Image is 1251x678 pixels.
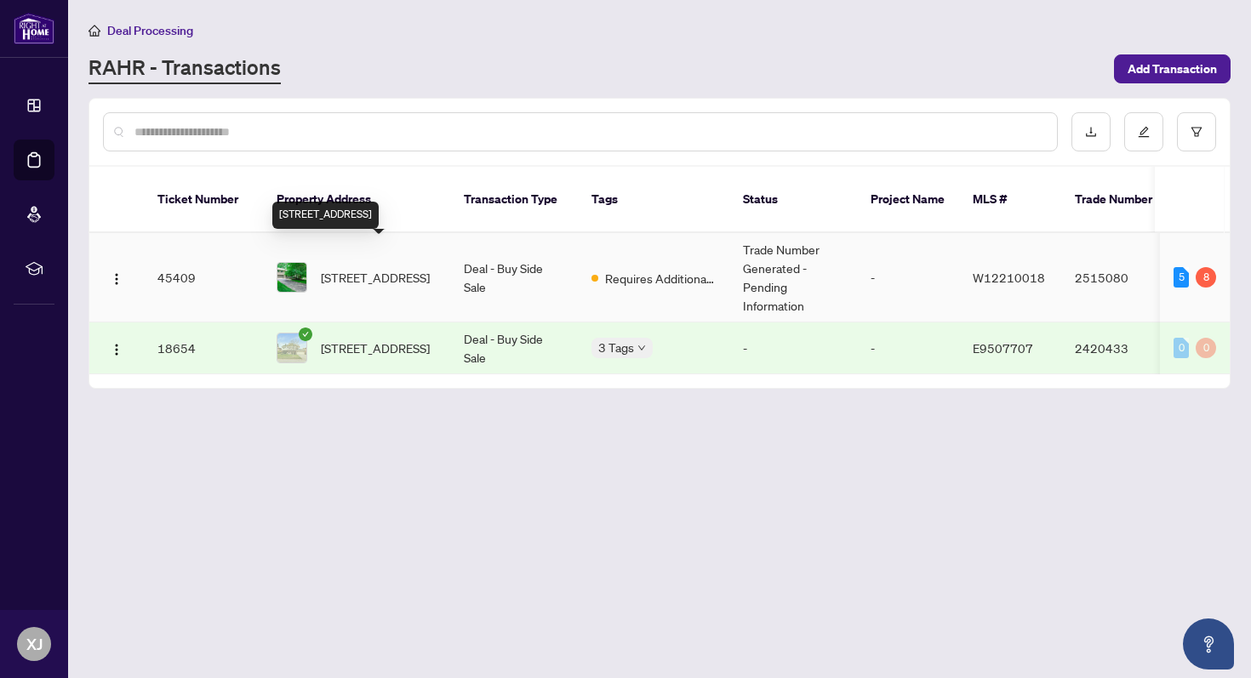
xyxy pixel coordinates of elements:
th: Tags [578,167,729,233]
td: Deal - Buy Side Sale [450,233,578,322]
button: Logo [103,264,130,291]
img: thumbnail-img [277,263,306,292]
span: [STREET_ADDRESS] [321,268,430,287]
td: - [729,322,857,374]
span: edit [1138,126,1150,138]
a: RAHR - Transactions [89,54,281,84]
th: Property Address [263,167,450,233]
td: - [857,322,959,374]
span: Add Transaction [1128,55,1217,83]
td: 18654 [144,322,263,374]
td: 2515080 [1061,233,1180,322]
div: 0 [1174,338,1189,358]
div: 8 [1196,267,1216,288]
span: filter [1191,126,1202,138]
div: 0 [1196,338,1216,358]
th: Ticket Number [144,167,263,233]
img: Logo [110,272,123,286]
span: W12210018 [973,270,1045,285]
th: MLS # [959,167,1061,233]
img: logo [14,13,54,44]
span: Requires Additional Docs [605,269,716,288]
span: home [89,25,100,37]
th: Trade Number [1061,167,1180,233]
td: 2420433 [1061,322,1180,374]
span: [STREET_ADDRESS] [321,339,430,357]
img: Logo [110,343,123,356]
button: Logo [103,334,130,362]
span: 3 Tags [598,338,634,357]
button: filter [1177,112,1216,151]
th: Status [729,167,857,233]
button: download [1071,112,1111,151]
button: Open asap [1183,618,1234,669]
td: 45409 [144,233,263,322]
th: Project Name [857,167,959,233]
button: edit [1124,112,1163,151]
span: E9507707 [973,340,1033,356]
span: Deal Processing [107,23,193,38]
span: down [637,344,646,352]
td: - [857,233,959,322]
button: Add Transaction [1114,54,1231,83]
div: [STREET_ADDRESS] [272,202,379,229]
th: Transaction Type [450,167,578,233]
span: check-circle [299,328,312,341]
span: XJ [26,632,43,656]
img: thumbnail-img [277,333,306,362]
td: Trade Number Generated - Pending Information [729,233,857,322]
span: download [1085,126,1097,138]
div: 5 [1174,267,1189,288]
td: Deal - Buy Side Sale [450,322,578,374]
